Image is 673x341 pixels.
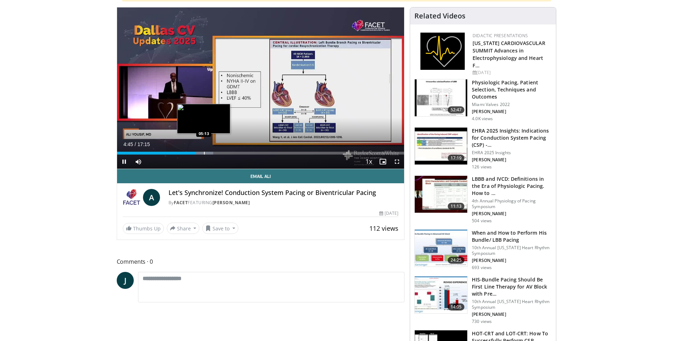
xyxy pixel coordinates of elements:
button: Mute [131,155,145,169]
p: 504 views [472,218,492,224]
p: 693 views [472,265,492,270]
a: [US_STATE] CARDIOVASCULAR SUMMIT Advances in Electrophysiology and Heart F… [473,40,545,69]
span: 17:15 [137,141,150,147]
video-js: Video Player [117,7,404,169]
a: 17:19 EHRA 2025 Insights: Indications for Conduction System Pacing (CSP) -… EHRA 2025 Insights [P... [414,127,552,170]
h4: Related Videos [414,12,465,20]
p: Miami Valves 2022 [472,102,552,107]
div: [DATE] [473,69,550,76]
button: Save to [202,223,238,234]
h3: Physiologic Pacing, Patient Selection, Techniques and Outcomes [472,79,552,100]
p: 4th Annual Physiology of Pacing Symposium [472,198,552,209]
img: afb51a12-79cb-48e6-a9ec-10161d1361b5.150x105_q85_crop-smart_upscale.jpg [415,79,467,116]
button: Playback Rate [362,155,376,169]
button: Pause [117,155,131,169]
a: 14:05 HIS-Bundle Pacing Should Be First Line Therapy for AV Block with Pre… 10th Annual [US_STATE... [414,276,552,324]
a: FACET [174,200,188,206]
a: 11:13 LBBB and IVCD: Definitions in the Era of Physiologic Pacing. How to … 4th Annual Physiology... [414,175,552,224]
button: Fullscreen [390,155,404,169]
p: 10th Annual [US_STATE] Heart Rhythm Symposium [472,299,552,310]
p: [PERSON_NAME] [472,258,552,263]
span: 17:19 [448,155,465,162]
span: 24:25 [448,257,465,264]
a: J [117,272,134,289]
a: Thumbs Up [123,223,164,234]
img: 62bf89af-a4c3-4b3c-90b3-0af38275aae3.150x105_q85_crop-smart_upscale.jpg [415,176,467,213]
p: [PERSON_NAME] [472,312,552,317]
h3: HIS-Bundle Pacing Should Be First Line Therapy for AV Block with Pre… [472,276,552,297]
p: EHRA 2025 Insights [472,150,552,156]
a: Email Ali [117,169,404,183]
span: / [135,141,136,147]
img: 26f76bec-f21f-4033-a509-d318a599fea9.150x105_q85_crop-smart_upscale.jpg [415,230,467,267]
p: 126 views [472,164,492,170]
span: 52:47 [448,106,465,113]
p: 4.0K views [472,116,493,122]
img: FACET [123,189,140,206]
span: 112 views [369,224,398,233]
h3: LBBB and IVCD: Definitions in the Era of Physiologic Pacing. How to … [472,175,552,197]
div: Progress Bar [117,152,404,155]
h3: When and How to Perform His Bundle/ LBB Pacing [472,229,552,244]
h4: Let's Synchronize! Conduction System Pacing or Biventricular Pacing [169,189,398,197]
button: Share [167,223,200,234]
p: 730 views [472,319,492,324]
img: 1190cdae-34f8-4da3-8a3e-0c6a588fe0e0.150x105_q85_crop-smart_upscale.jpg [415,128,467,164]
p: 10th Annual [US_STATE] Heart Rhythm Symposium [472,245,552,256]
p: [PERSON_NAME] [472,211,552,217]
img: image.jpeg [177,104,230,134]
p: [PERSON_NAME] [472,157,552,163]
p: [PERSON_NAME] [472,109,552,114]
span: Comments 0 [117,257,405,266]
button: Enable picture-in-picture mode [376,155,390,169]
img: 1860aa7a-ba06-47e3-81a4-3dc728c2b4cf.png.150x105_q85_autocrop_double_scale_upscale_version-0.2.png [420,33,465,70]
div: By FEATURING [169,200,398,206]
a: A [143,189,160,206]
a: 24:25 When and How to Perform His Bundle/ LBB Pacing 10th Annual [US_STATE] Heart Rhythm Symposiu... [414,229,552,270]
a: [PERSON_NAME] [213,200,250,206]
img: 6e00c706-d2f4-412f-bb74-281dc1f444ac.150x105_q85_crop-smart_upscale.jpg [415,276,467,313]
span: 14:05 [448,303,465,311]
div: [DATE] [379,210,398,217]
div: Didactic Presentations [473,33,550,39]
h3: EHRA 2025 Insights: Indications for Conduction System Pacing (CSP) -… [472,127,552,149]
span: 11:13 [448,203,465,210]
a: 52:47 Physiologic Pacing, Patient Selection, Techniques and Outcomes Miami Valves 2022 [PERSON_NA... [414,79,552,122]
span: 4:45 [123,141,133,147]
